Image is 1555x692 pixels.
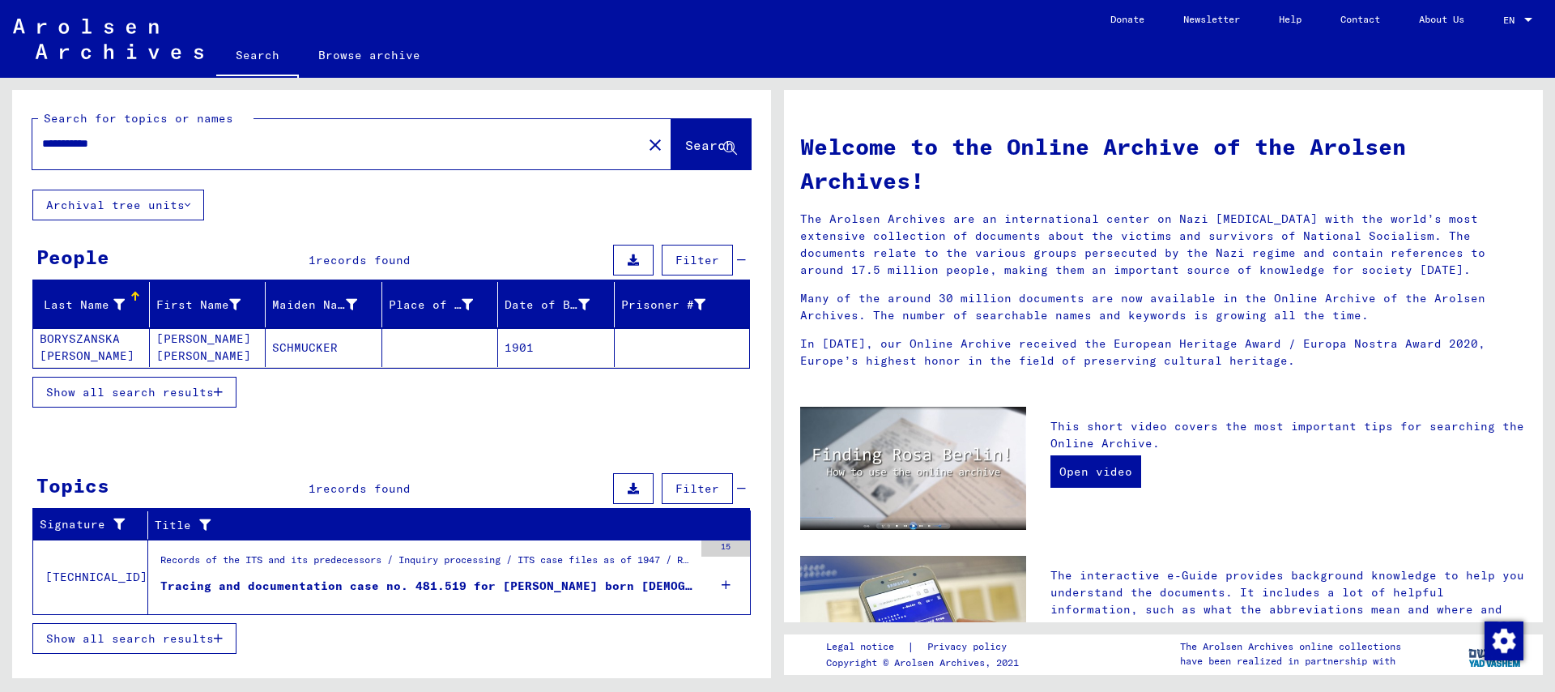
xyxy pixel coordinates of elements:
[33,328,150,367] mat-cell: BORYSZANSKA [PERSON_NAME]
[701,540,750,557] div: 15
[382,282,499,327] mat-header-cell: Place of Birth
[826,656,1026,670] p: Copyright © Arolsen Archives, 2021
[40,516,127,533] div: Signature
[150,282,266,327] mat-header-cell: First Name
[1050,567,1527,635] p: The interactive e-Guide provides background knowledge to help you understand the documents. It in...
[160,553,693,575] div: Records of the ITS and its predecessors / Inquiry processing / ITS case files as of 1947 / Reposi...
[1050,418,1527,452] p: This short video covers the most important tips for searching the Online Archive.
[1180,639,1401,654] p: The Arolsen Archives online collections
[1503,15,1521,26] span: EN
[498,328,615,367] mat-cell: 1901
[800,407,1026,530] img: video.jpg
[40,292,149,318] div: Last Name
[33,282,150,327] mat-header-cell: Last Name
[316,253,411,267] span: records found
[32,190,204,220] button: Archival tree units
[621,297,706,314] div: Prisoner #
[32,377,236,408] button: Show all search results
[800,211,1527,279] p: The Arolsen Archives are an international center on Nazi [MEDICAL_DATA] with the world’s most ext...
[309,253,316,267] span: 1
[40,512,147,538] div: Signature
[621,292,731,318] div: Prisoner #
[160,578,693,595] div: Tracing and documentation case no. 481.519 for [PERSON_NAME] born [DEMOGRAPHIC_DATA]
[826,639,1026,656] div: |
[1050,455,1141,488] a: Open video
[272,292,381,318] div: Maiden Name
[32,623,236,654] button: Show all search results
[505,292,614,318] div: Date of Birth
[299,36,440,75] a: Browse archive
[800,290,1527,324] p: Many of the around 30 million documents are now available in the Online Archive of the Arolsen Ar...
[13,19,203,59] img: Arolsen_neg.svg
[1465,634,1526,674] img: yv_logo.png
[800,335,1527,369] p: In [DATE], our Online Archive received the European Heritage Award / Europa Nostra Award 2020, Eu...
[639,128,671,160] button: Clear
[498,282,615,327] mat-header-cell: Date of Birth
[150,328,266,367] mat-cell: [PERSON_NAME] [PERSON_NAME]
[505,297,590,314] div: Date of Birth
[33,540,148,614] td: [TECHNICAL_ID]
[800,130,1527,198] h1: Welcome to the Online Archive of the Arolsen Archives!
[44,111,233,126] mat-label: Search for topics or names
[155,517,710,534] div: Title
[266,328,382,367] mat-cell: SCHMUCKER
[46,385,214,399] span: Show all search results
[155,512,731,538] div: Title
[1180,654,1401,669] p: have been realized in partnership with
[36,242,109,271] div: People
[675,481,719,496] span: Filter
[662,245,733,276] button: Filter
[675,253,719,267] span: Filter
[272,297,357,314] div: Maiden Name
[671,119,751,169] button: Search
[36,471,109,500] div: Topics
[40,297,125,314] div: Last Name
[216,36,299,78] a: Search
[662,473,733,504] button: Filter
[1485,622,1523,660] img: Change consent
[1484,621,1523,660] div: Change consent
[309,481,316,496] span: 1
[266,282,382,327] mat-header-cell: Maiden Name
[156,292,266,318] div: First Name
[156,297,241,314] div: First Name
[389,297,474,314] div: Place of Birth
[46,631,214,646] span: Show all search results
[685,137,734,153] span: Search
[645,135,665,155] mat-icon: close
[316,481,411,496] span: records found
[389,292,498,318] div: Place of Birth
[914,639,1026,656] a: Privacy policy
[615,282,750,327] mat-header-cell: Prisoner #
[826,639,907,656] a: Legal notice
